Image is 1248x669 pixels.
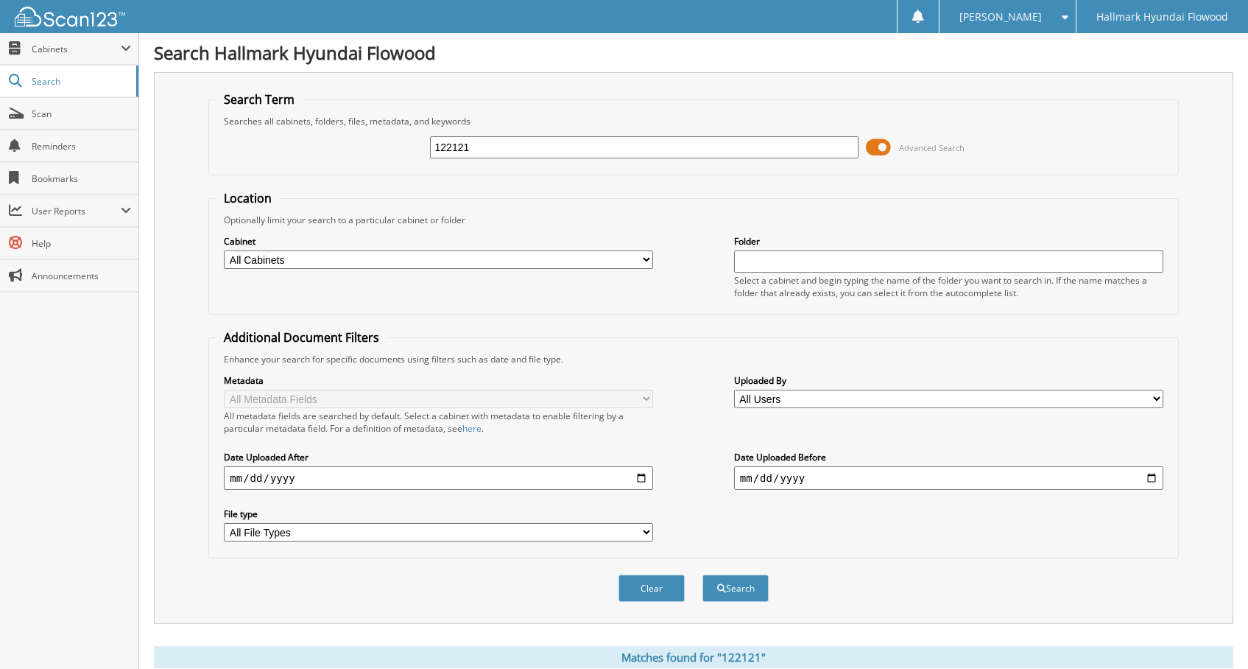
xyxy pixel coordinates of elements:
[734,451,1163,463] label: Date Uploaded Before
[216,91,302,108] legend: Search Term
[734,466,1163,490] input: end
[32,43,121,55] span: Cabinets
[224,410,653,435] div: All metadata fields are searched by default. Select a cabinet with metadata to enable filtering b...
[224,235,653,248] label: Cabinet
[32,75,129,88] span: Search
[702,575,769,602] button: Search
[32,205,121,217] span: User Reports
[1096,13,1228,21] span: Hallmark Hyundai Flowood
[224,451,653,463] label: Date Uploaded After
[15,7,125,27] img: scan123-logo-white.svg
[216,329,387,346] legend: Additional Document Filters
[618,575,685,602] button: Clear
[224,508,653,520] label: File type
[216,115,1170,127] div: Searches all cabinets, folders, files, metadata, and keywords
[224,466,653,490] input: start
[32,140,131,153] span: Reminders
[32,172,131,185] span: Bookmarks
[154,646,1233,668] div: Matches found for "122121"
[462,422,482,435] a: here
[734,274,1163,299] div: Select a cabinet and begin typing the name of the folder you want to search in. If the name match...
[32,108,131,120] span: Scan
[216,353,1170,365] div: Enhance your search for specific documents using filters such as date and file type.
[32,270,131,282] span: Announcements
[154,41,1233,65] h1: Search Hallmark Hyundai Flowood
[734,374,1163,387] label: Uploaded By
[216,214,1170,226] div: Optionally limit your search to a particular cabinet or folder
[734,235,1163,248] label: Folder
[32,237,131,250] span: Help
[216,190,279,206] legend: Location
[959,13,1042,21] span: [PERSON_NAME]
[224,374,653,387] label: Metadata
[899,142,965,153] span: Advanced Search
